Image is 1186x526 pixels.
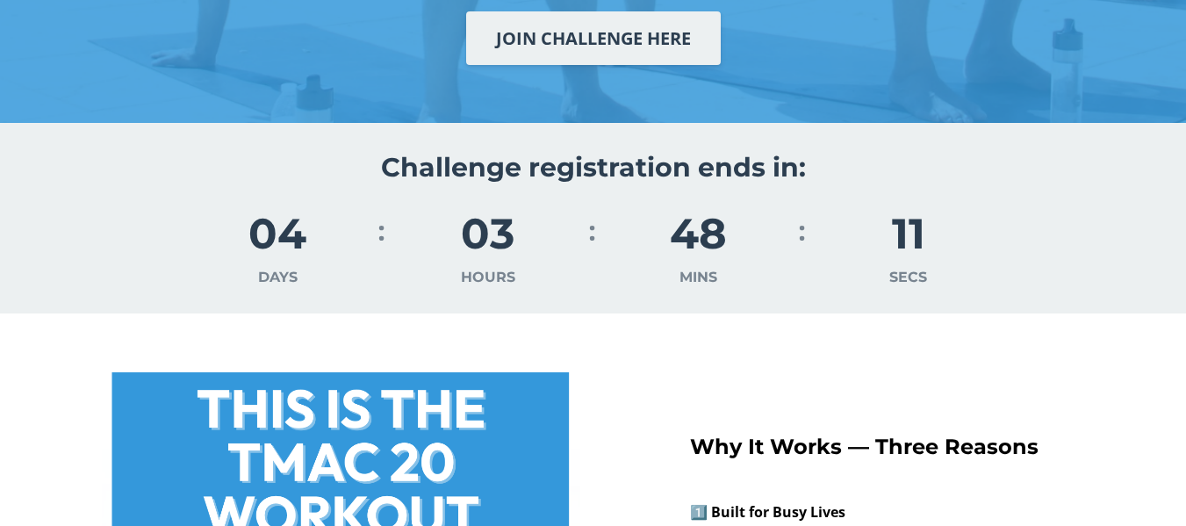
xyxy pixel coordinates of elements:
[816,269,1001,287] h6: SECS
[185,269,370,287] h6: DAYS
[466,11,721,65] a: JOIN CHALLENGE HERE
[270,150,916,184] h2: Challenge registration ends in:
[606,213,790,255] h2: 48
[396,213,580,255] h2: 03
[606,269,790,287] h6: MINS
[185,213,370,255] h2: 04
[396,269,580,287] h6: HOURS
[816,213,1001,255] h2: 11
[690,434,1039,459] strong: Why It Works — Three Reasons
[690,502,845,522] span: 1️⃣ Built for Busy Lives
